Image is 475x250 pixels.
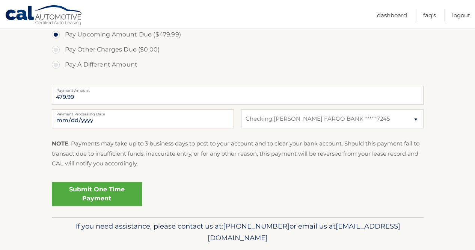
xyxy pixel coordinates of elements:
[57,220,419,244] p: If you need assistance, please contact us at: or email us at
[52,182,142,206] a: Submit One Time Payment
[52,139,424,168] p: : Payments may take up to 3 business days to post to your account and to clear your bank account....
[223,222,290,230] span: [PHONE_NUMBER]
[52,86,424,92] label: Payment Amount
[452,9,470,21] a: Logout
[377,9,407,21] a: Dashboard
[52,109,234,115] label: Payment Processing Date
[52,86,424,105] input: Payment Amount
[52,140,68,147] strong: NOTE
[52,109,234,128] input: Payment Date
[52,57,424,72] label: Pay A Different Amount
[5,5,84,27] a: Cal Automotive
[52,42,424,57] label: Pay Other Charges Due ($0.00)
[423,9,436,21] a: FAQ's
[52,27,424,42] label: Pay Upcoming Amount Due ($479.99)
